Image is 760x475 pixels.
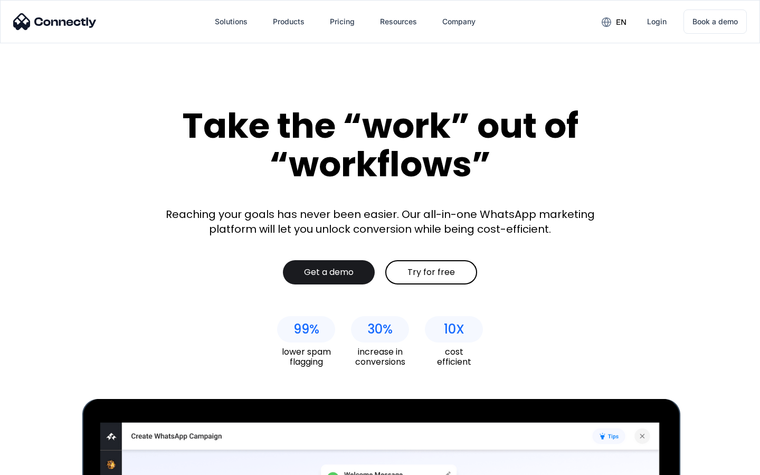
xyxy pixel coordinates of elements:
[304,267,354,278] div: Get a demo
[273,14,305,29] div: Products
[380,14,417,29] div: Resources
[639,9,675,34] a: Login
[442,14,476,29] div: Company
[425,347,483,367] div: cost efficient
[407,267,455,278] div: Try for free
[277,347,335,367] div: lower spam flagging
[683,9,747,34] a: Book a demo
[616,15,626,30] div: en
[13,13,97,30] img: Connectly Logo
[647,14,667,29] div: Login
[283,260,375,284] a: Get a demo
[444,322,464,337] div: 10X
[351,347,409,367] div: increase in conversions
[293,322,319,337] div: 99%
[158,207,602,236] div: Reaching your goals has never been easier. Our all-in-one WhatsApp marketing platform will let yo...
[215,14,248,29] div: Solutions
[11,457,63,471] aside: Language selected: English
[321,9,363,34] a: Pricing
[385,260,477,284] a: Try for free
[21,457,63,471] ul: Language list
[142,107,617,183] div: Take the “work” out of “workflows”
[367,322,393,337] div: 30%
[330,14,355,29] div: Pricing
